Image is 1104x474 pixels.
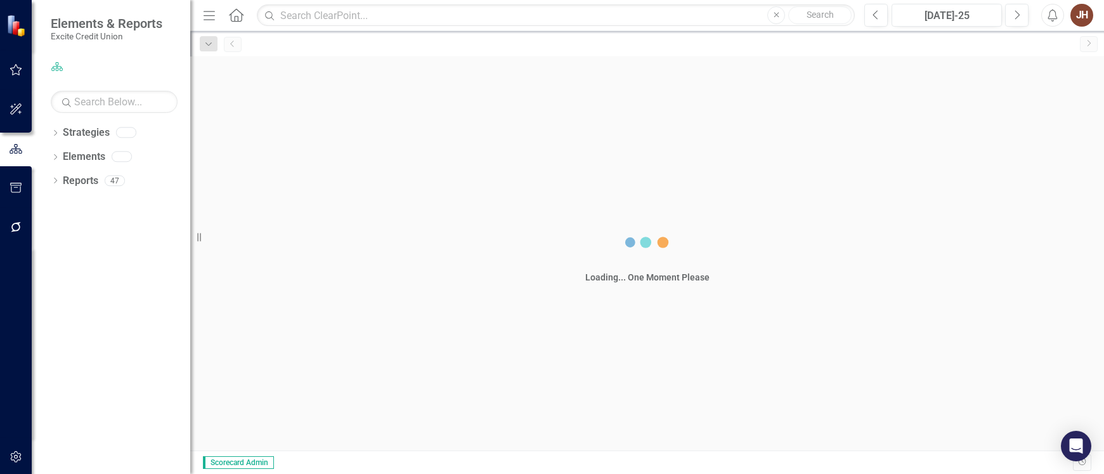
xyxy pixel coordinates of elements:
div: 47 [105,175,125,186]
span: Scorecard Admin [203,456,274,469]
div: Loading... One Moment Please [585,271,710,284]
a: Strategies [63,126,110,140]
small: Excite Credit Union [51,31,162,41]
div: Open Intercom Messenger [1061,431,1091,461]
a: Reports [63,174,98,188]
img: ClearPoint Strategy [6,15,29,37]
input: Search ClearPoint... [257,4,855,27]
button: Search [788,6,852,24]
span: Search [807,10,834,20]
input: Search Below... [51,91,178,113]
button: JH [1070,4,1093,27]
div: [DATE]-25 [896,8,997,23]
span: Elements & Reports [51,16,162,31]
a: Elements [63,150,105,164]
button: [DATE]-25 [892,4,1002,27]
